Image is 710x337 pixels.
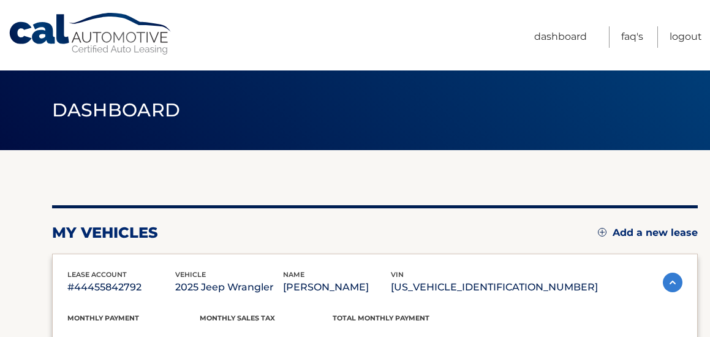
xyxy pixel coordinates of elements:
p: [US_VEHICLE_IDENTIFICATION_NUMBER] [391,279,598,296]
p: [PERSON_NAME] [283,279,391,296]
p: 2025 Jeep Wrangler [175,279,283,296]
span: Dashboard [52,99,181,121]
span: Monthly Payment [67,314,139,322]
a: Cal Automotive [8,12,173,56]
span: lease account [67,270,127,279]
img: accordion-active.svg [663,273,682,292]
a: Dashboard [534,26,587,48]
h2: my vehicles [52,224,158,242]
img: add.svg [598,228,606,237]
span: vehicle [175,270,206,279]
span: vin [391,270,404,279]
a: Add a new lease [598,227,698,239]
span: Monthly sales Tax [200,314,275,322]
span: name [283,270,304,279]
p: #44455842792 [67,279,175,296]
span: Total Monthly Payment [333,314,429,322]
a: FAQ's [621,26,643,48]
a: Logout [670,26,702,48]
